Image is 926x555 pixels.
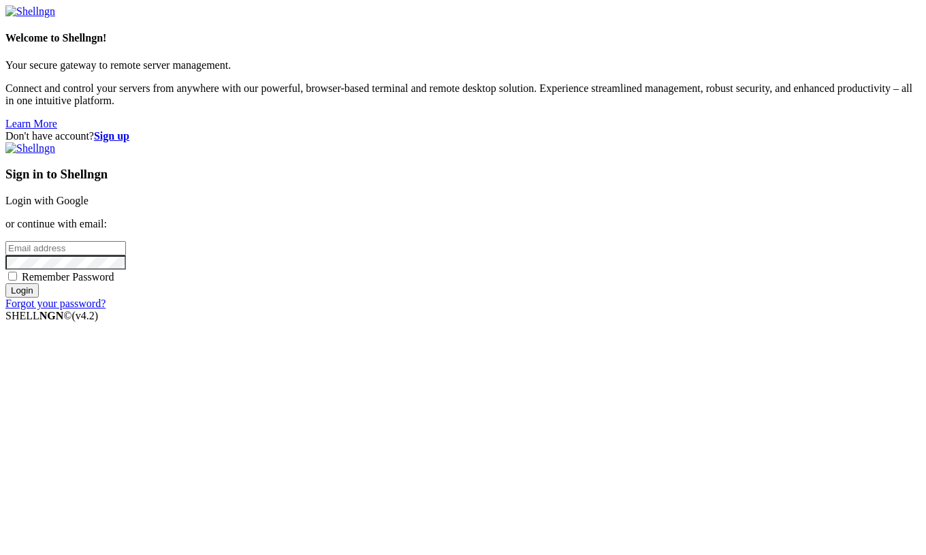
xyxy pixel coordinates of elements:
a: Learn More [5,118,57,129]
h3: Sign in to Shellngn [5,167,921,182]
span: SHELL © [5,310,98,321]
a: Sign up [94,130,129,142]
h4: Welcome to Shellngn! [5,32,921,44]
span: 4.2.0 [72,310,99,321]
b: NGN [39,310,64,321]
input: Email address [5,241,126,255]
div: Don't have account? [5,130,921,142]
a: Login with Google [5,195,89,206]
span: Remember Password [22,271,114,283]
input: Remember Password [8,272,17,281]
img: Shellngn [5,5,55,18]
img: Shellngn [5,142,55,155]
input: Login [5,283,39,298]
p: Your secure gateway to remote server management. [5,59,921,72]
p: Connect and control your servers from anywhere with our powerful, browser-based terminal and remo... [5,82,921,107]
p: or continue with email: [5,218,921,230]
a: Forgot your password? [5,298,106,309]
